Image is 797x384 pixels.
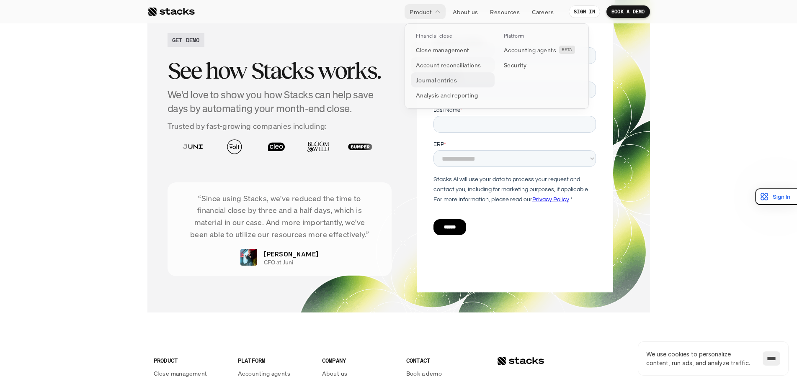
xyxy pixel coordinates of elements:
h2: BETA [562,47,573,52]
p: Resources [490,8,520,16]
a: Account reconciliations [411,57,495,72]
a: Journal entries [411,72,495,87]
a: Careers [527,4,559,19]
a: About us [322,369,396,378]
p: About us [322,369,347,378]
p: Book a demo [406,369,442,378]
p: Account reconciliations [416,61,481,69]
p: BOOK A DEMO [611,9,645,15]
p: Accounting agents [238,369,290,378]
p: We use cookies to personalize content, run ads, and analyze traffic. [646,350,754,367]
a: About us [448,4,483,19]
p: Financial close [416,33,452,39]
a: Analysis and reporting [411,87,495,102]
p: CONTACT [406,356,480,365]
p: Product [410,8,432,16]
p: SIGN IN [574,9,595,15]
p: Close management [416,46,469,54]
p: “Since using Stacks, we've reduced the time to financial close by three and a half days, which is... [180,192,379,241]
p: Trusted by fast-growing companies including: [168,120,392,132]
a: Book a demo [406,369,480,378]
p: COMPANY [322,356,396,365]
p: About us [453,8,478,16]
a: Accounting agentsBETA [499,42,583,57]
h2: GET DEMO [172,36,200,44]
a: SIGN IN [569,5,600,18]
a: Resources [485,4,525,19]
p: PRODUCT [154,356,228,365]
p: Analysis and reporting [416,91,478,100]
h2: See how Stacks works. [168,58,392,84]
a: Close management [154,369,228,378]
a: Accounting agents [238,369,312,378]
p: Journal entries [416,76,457,84]
p: Platform [504,33,524,39]
iframe: Form 1 [433,37,596,250]
p: [PERSON_NAME] [264,249,318,259]
p: Close management [154,369,207,378]
a: BOOK A DEMO [606,5,650,18]
h4: We'd love to show you how Stacks can help save days by automating your month-end close. [168,88,392,116]
a: Security [499,57,583,72]
p: PLATFORM [238,356,312,365]
p: Careers [532,8,554,16]
p: Security [504,61,526,69]
p: Accounting agents [504,46,556,54]
p: CFO at Juni [264,259,293,266]
a: Close management [411,42,495,57]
